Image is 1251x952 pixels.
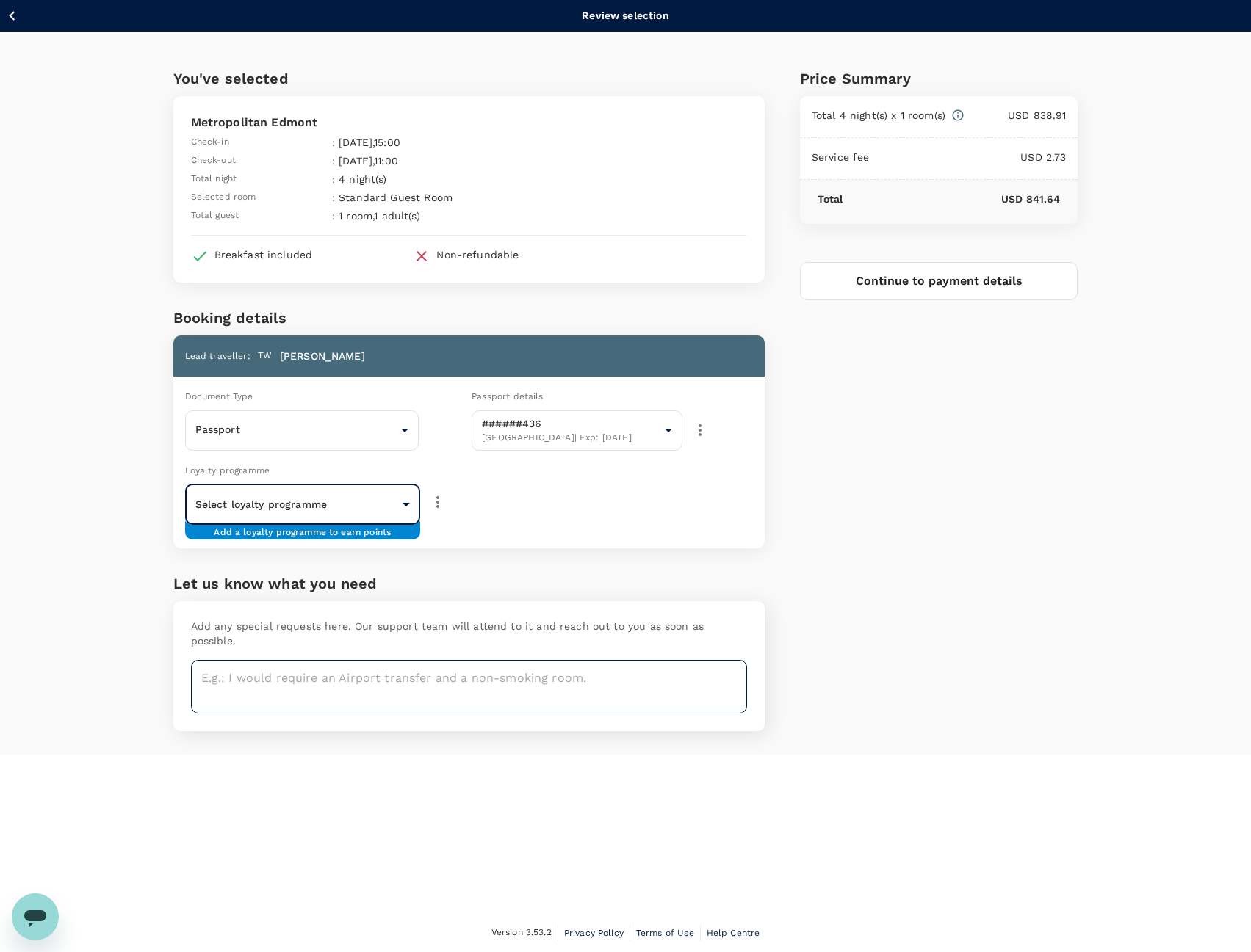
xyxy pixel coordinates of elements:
[173,306,765,330] h6: Booking details
[173,67,765,90] h6: You've selected
[869,150,1066,164] p: USD 2.73
[339,135,577,150] p: [DATE] , 15:00
[491,926,552,940] span: Version 3.53.2
[339,208,577,223] p: 1 room , 1 adult(s)
[564,928,624,938] span: Privacy Policy
[195,422,396,437] p: Passport
[636,928,694,938] span: Terms of Use
[6,7,132,25] button: Back to hotel details
[339,190,577,205] p: Standard Guest Room
[339,172,577,186] p: 4 night(s)
[214,526,391,528] span: Add a loyalty programme to earn points
[812,150,870,164] p: Service fee
[191,208,239,223] span: Total guest
[280,349,365,363] p: [PERSON_NAME]
[332,135,335,150] span: :
[707,925,760,941] a: Help Centre
[258,349,272,363] span: TW
[564,925,624,941] a: Privacy Policy
[436,247,519,262] div: Non-refundable
[818,192,843,206] p: Total
[339,153,577,168] p: [DATE] , 11:00
[965,108,1066,123] p: USD 838.91
[27,8,132,23] p: Back to hotel details
[800,67,1078,90] div: Price Summary
[191,190,256,205] span: Selected room
[472,391,543,401] span: Passport details
[191,135,229,150] span: Check-in
[191,153,236,168] span: Check-out
[800,262,1078,300] button: Continue to payment details
[191,619,747,648] p: Add any special requests here. Our support team will attend to it and reach out to you as soon as...
[472,406,682,455] div: ######436[GEOGRAPHIC_DATA]| Exp: [DATE]
[636,925,694,941] a: Terms of Use
[185,412,419,448] div: Passport
[195,497,328,512] p: Select loyalty programme
[332,190,335,205] span: :
[332,172,335,186] span: :
[185,391,253,401] span: Document Type
[332,153,335,168] span: :
[582,8,668,23] div: Review selection
[12,893,59,940] iframe: Button to launch messaging window
[191,114,747,131] p: Metropolitan Edmont
[843,192,1061,206] p: USD 841.64
[185,486,421,523] div: ​
[707,928,760,938] span: Help Centre
[482,431,659,446] span: [GEOGRAPHIC_DATA] | Exp: [DATE]
[482,416,659,431] p: ######436
[214,247,313,262] div: Breakfast included
[812,108,945,123] p: Total 4 night(s) x 1 room(s)
[173,572,765,595] h6: Let us know what you need
[185,351,250,361] span: Lead traveller :
[191,131,580,223] table: simple table
[332,208,335,223] span: :
[185,465,270,476] span: Loyalty programme
[191,172,237,186] span: Total night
